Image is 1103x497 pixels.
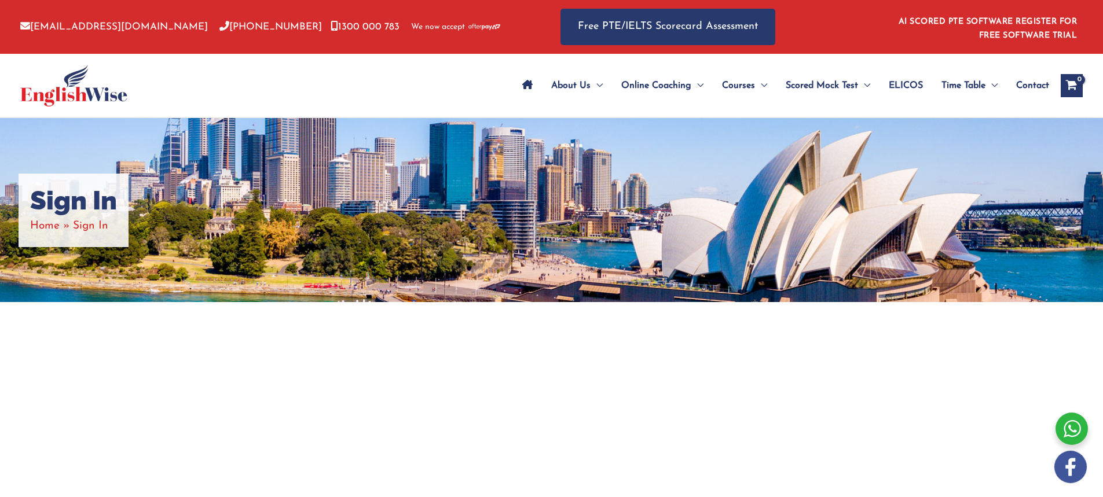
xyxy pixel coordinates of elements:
[621,65,691,106] span: Online Coaching
[20,65,127,106] img: cropped-ew-logo
[892,8,1083,46] aside: Header Widget 1
[30,216,117,235] nav: Breadcrumbs
[30,220,60,231] a: Home
[1061,74,1083,97] a: View Shopping Cart, empty
[560,9,775,45] a: Free PTE/IELTS Scorecard Assessment
[985,65,998,106] span: Menu Toggle
[219,22,322,32] a: [PHONE_NUMBER]
[713,65,776,106] a: CoursesMenu Toggle
[612,65,713,106] a: Online CoachingMenu Toggle
[722,65,755,106] span: Courses
[755,65,767,106] span: Menu Toggle
[591,65,603,106] span: Menu Toggle
[73,220,108,231] span: Sign In
[858,65,870,106] span: Menu Toggle
[30,185,117,216] h1: Sign In
[551,65,591,106] span: About Us
[1054,451,1087,483] img: white-facebook.png
[411,21,465,33] span: We now accept
[20,22,208,32] a: [EMAIL_ADDRESS][DOMAIN_NAME]
[889,65,923,106] span: ELICOS
[1007,65,1049,106] a: Contact
[776,65,880,106] a: Scored Mock TestMenu Toggle
[331,22,400,32] a: 1300 000 783
[932,65,1007,106] a: Time TableMenu Toggle
[691,65,703,106] span: Menu Toggle
[542,65,612,106] a: About UsMenu Toggle
[513,65,1049,106] nav: Site Navigation: Main Menu
[786,65,858,106] span: Scored Mock Test
[880,65,932,106] a: ELICOS
[1016,65,1049,106] span: Contact
[468,24,500,30] img: Afterpay-Logo
[941,65,985,106] span: Time Table
[899,17,1078,40] a: AI SCORED PTE SOFTWARE REGISTER FOR FREE SOFTWARE TRIAL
